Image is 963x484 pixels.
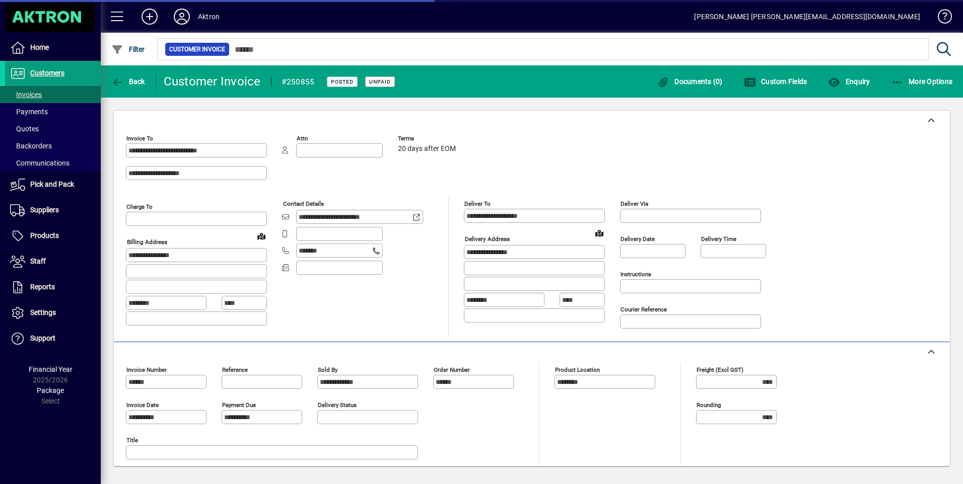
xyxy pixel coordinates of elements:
mat-label: Sold by [318,366,337,373]
div: [PERSON_NAME] [PERSON_NAME][EMAIL_ADDRESS][DOMAIN_NAME] [694,9,920,25]
span: Custom Fields [744,77,807,86]
span: Home [30,43,49,51]
a: View on map [253,228,269,244]
mat-label: Charge To [126,203,153,210]
button: Add [133,8,166,26]
a: Settings [5,300,101,326]
button: More Options [889,72,955,91]
span: Customer Invoice [169,44,225,54]
a: Products [5,223,101,249]
a: Payments [5,103,101,120]
span: Reports [30,283,55,291]
mat-label: Invoice To [126,135,153,142]
a: Communications [5,154,101,172]
span: Filter [111,45,145,53]
a: Suppliers [5,198,101,223]
a: Backorders [5,137,101,154]
mat-label: Courier Reference [621,306,667,313]
span: Invoices [10,91,42,99]
div: Aktron [198,9,220,25]
span: Payments [10,108,48,116]
span: Products [30,231,59,239]
a: Support [5,326,101,351]
mat-label: Invoice date [126,401,159,409]
span: Quotes [10,125,39,133]
mat-label: Instructions [621,271,651,278]
mat-label: Rounding [697,401,721,409]
a: Quotes [5,120,101,137]
span: Pick and Pack [30,180,74,188]
mat-label: Attn [297,135,308,142]
mat-label: Freight (excl GST) [697,366,743,373]
mat-label: Title [126,437,138,444]
span: Posted [331,78,354,85]
button: Filter [109,40,148,58]
mat-label: Deliver via [621,200,648,207]
mat-label: Reference [222,366,248,373]
span: 20 days after EOM [398,145,456,153]
mat-label: Delivery time [701,235,736,243]
div: #250855 [282,74,315,90]
span: Settings [30,308,56,316]
span: Support [30,334,55,342]
a: Knowledge Base [930,2,950,35]
span: Financial Year [29,365,73,373]
mat-label: Payment due [222,401,256,409]
span: Suppliers [30,206,59,214]
span: Package [37,386,64,394]
a: Reports [5,275,101,300]
mat-label: Order number [434,366,470,373]
button: Enquiry [826,72,872,91]
div: Customer Invoice [164,73,261,90]
mat-label: Deliver To [464,200,491,207]
span: Staff [30,257,46,265]
mat-label: Product location [555,366,600,373]
button: Back [109,72,148,91]
app-page-header-button: Back [101,72,156,91]
button: Documents (0) [655,72,725,91]
mat-label: Delivery date [621,235,655,243]
button: Profile [166,8,198,26]
span: Unpaid [369,78,391,85]
a: Invoices [5,86,101,103]
a: Home [5,35,101,60]
a: Staff [5,249,101,274]
span: Terms [398,135,458,142]
span: Back [111,77,145,86]
span: Customers [30,69,64,77]
span: Documents (0) [657,77,723,86]
a: Pick and Pack [5,172,101,197]
span: Communications [10,159,70,167]
span: More Options [891,77,953,86]
span: Enquiry [828,77,870,86]
a: View on map [591,225,607,241]
mat-label: Invoice number [126,366,167,373]
span: Backorders [10,142,52,150]
button: Custom Fields [741,72,810,91]
mat-label: Delivery status [318,401,357,409]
